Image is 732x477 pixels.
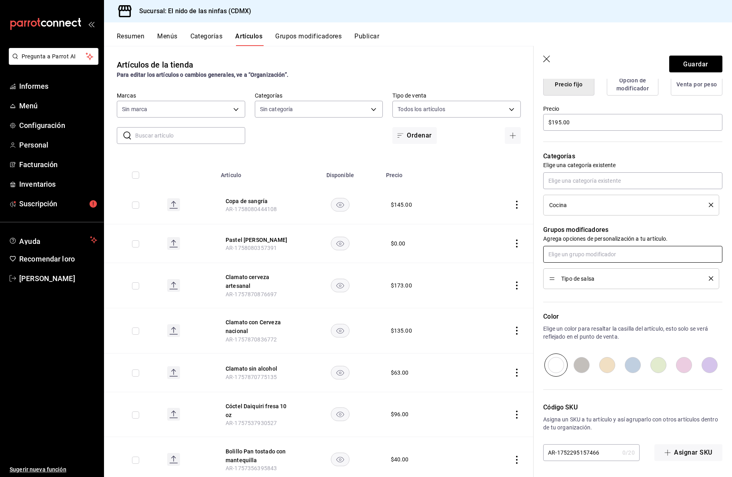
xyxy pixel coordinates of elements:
[226,237,287,243] font: Pastel [PERSON_NAME]
[117,92,136,98] font: Marcas
[226,465,277,471] font: AR-1757356395843
[19,160,58,169] font: Facturación
[703,203,713,207] button: delete
[331,237,350,250] button: disponibilidad-producto
[386,172,403,179] font: Precio
[19,180,56,188] font: Inventarios
[391,327,394,334] font: $
[669,56,722,72] button: Guardar
[326,172,354,179] font: Disponible
[139,7,251,15] font: Sucursal: El nido de las ninfas (CDMX)
[394,202,412,208] font: 145.00
[391,282,394,289] font: $
[226,245,277,251] font: AR-1758080357391
[19,102,38,110] font: Menú
[9,48,98,65] button: Pregunta a Parrot AI
[671,73,722,96] button: Venta por peso
[394,369,409,376] font: 63.00
[226,291,277,297] font: AR-1757870876697
[543,313,559,320] font: Color
[226,198,268,204] font: Copa de sangría
[157,32,177,40] font: Menús
[391,202,394,208] font: $
[391,369,394,376] font: $
[513,327,521,335] button: comportamiento
[331,453,350,466] button: disponibilidad-producto
[513,239,521,247] button: comportamiento
[543,246,722,263] input: Elige un grupo modificador
[394,327,412,334] font: 135.00
[513,201,521,209] button: comportamiento
[331,366,350,379] button: disponibilidad-producto
[543,105,559,112] font: Precio
[6,58,98,66] a: Pregunta a Parrot AI
[122,106,147,112] font: Sin marca
[549,202,567,208] span: Cocina
[331,324,350,337] button: disponibilidad-producto
[22,53,76,60] font: Pregunta a Parrot AI
[543,226,608,234] font: Grupos modificadores
[226,336,277,343] font: AR-1757870836772
[543,172,722,189] input: Elige una categoría existente
[628,449,634,456] font: 20
[226,374,277,380] font: AR-1757870775135
[391,456,394,463] font: $
[392,127,436,144] button: Ordenar
[543,73,594,96] button: Precio fijo
[654,444,722,461] button: Asignar SKU
[626,449,628,456] font: /
[226,364,290,373] button: editar-ubicación-del-producto
[19,237,41,245] font: Ayuda
[275,32,342,40] font: Grupos modificadores
[221,172,241,179] font: Artículo
[607,73,658,96] button: Opción de modificador
[513,369,521,377] button: comportamiento
[622,449,626,456] font: 0
[135,128,245,144] input: Buscar artículo
[676,81,717,88] font: Venta por peso
[117,32,732,46] div: pestañas de navegación
[19,255,75,263] font: Recomendar loro
[331,407,350,421] button: disponibilidad-producto
[226,274,269,289] font: Clamato cerveza artesanal
[19,274,75,283] font: [PERSON_NAME]
[543,162,616,168] font: Elige una categoría existente
[543,416,718,431] font: Asigna un SKU a tu artículo y así agruparlo con otros artículos dentro de tu organización.
[616,78,649,92] font: Opción de modificador
[190,32,223,40] font: Categorías
[392,92,426,98] font: Tipo de venta
[391,411,394,417] font: $
[561,276,697,281] span: Tipo de salsa
[331,198,350,212] button: disponibilidad-producto
[555,81,582,88] font: Precio fijo
[543,325,708,340] font: Elige un color para resaltar la casilla del artículo, esto solo se verá reflejado en el punto de ...
[226,196,290,205] button: editar-ubicación-del-producto
[513,281,521,289] button: comportamiento
[543,403,578,411] font: Código SKU
[394,282,412,289] font: 173.00
[703,276,713,281] button: delete
[543,152,575,160] font: Categorías
[407,132,432,139] font: Ordenar
[226,206,277,212] font: AR-1758080444108
[513,411,521,419] button: comportamiento
[226,273,290,290] button: editar-ubicación-del-producto
[226,402,290,419] button: editar-ubicación-del-producto
[683,60,708,68] font: Guardar
[674,449,712,456] font: Asignar SKU
[394,456,409,463] font: 40.00
[19,121,65,130] font: Configuración
[394,240,406,247] font: 0.00
[255,92,282,98] font: Categorías
[117,60,193,70] font: Artículos de la tienda
[226,448,286,463] font: Bolillo Pan tostado con mantequilla
[226,420,277,426] font: AR-1757537930527
[354,32,379,40] font: Publicar
[19,141,48,149] font: Personal
[260,106,293,112] font: Sin categoría
[117,32,144,40] font: Resumen
[19,82,48,90] font: Informes
[513,456,521,464] button: comportamiento
[226,235,290,244] button: editar-ubicación-del-producto
[543,236,668,242] font: Agrega opciones de personalización a tu artículo.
